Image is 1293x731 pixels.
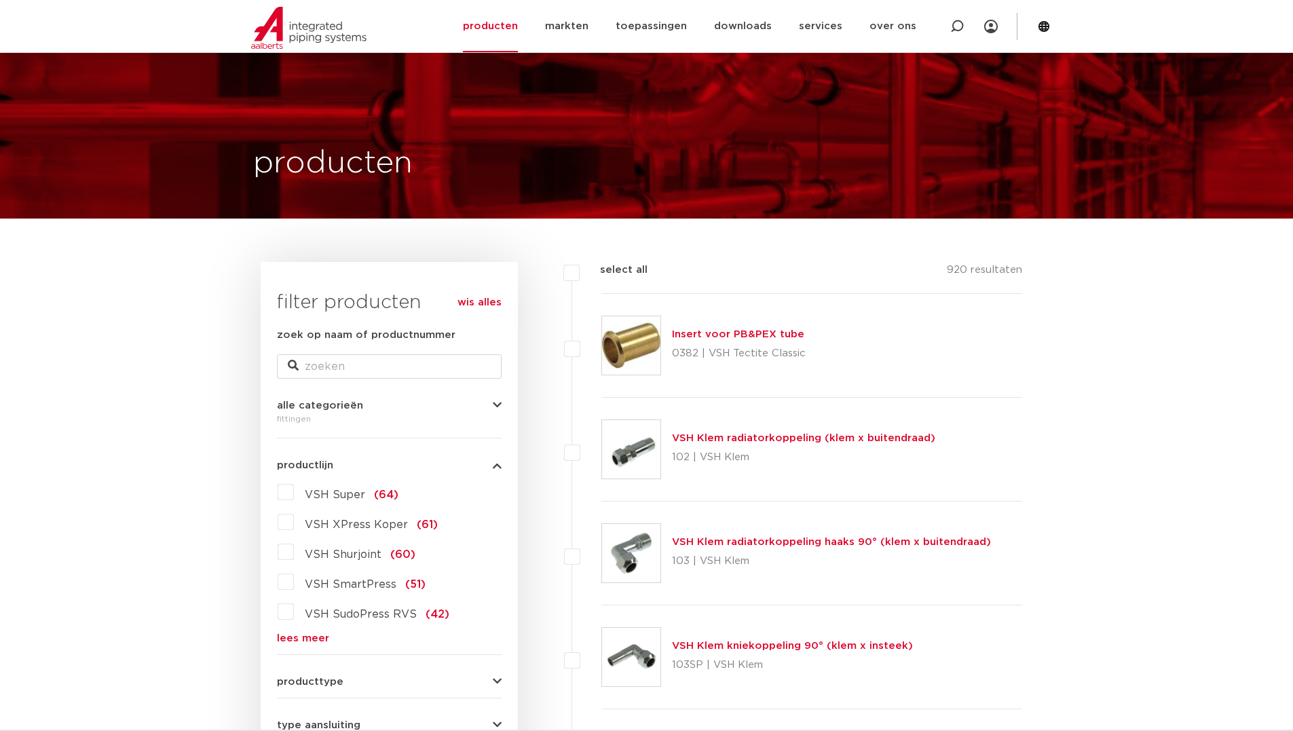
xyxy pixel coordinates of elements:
[277,720,502,730] button: type aansluiting
[457,295,502,311] a: wis alles
[277,677,502,687] button: producttype
[277,354,502,379] input: zoeken
[277,720,360,730] span: type aansluiting
[672,641,913,651] a: VSH Klem kniekoppeling 90° (klem x insteek)
[672,329,804,339] a: Insert voor PB&PEX tube
[426,609,449,620] span: (42)
[405,579,426,590] span: (51)
[277,460,502,470] button: productlijn
[277,400,363,411] span: alle categorieën
[947,262,1022,283] p: 920 resultaten
[672,343,806,364] p: 0382 | VSH Tectite Classic
[305,489,365,500] span: VSH Super
[277,460,333,470] span: productlijn
[253,142,413,185] h1: producten
[374,489,398,500] span: (64)
[277,633,502,643] a: lees meer
[305,519,408,530] span: VSH XPress Koper
[672,654,913,676] p: 103SP | VSH Klem
[417,519,438,530] span: (61)
[305,549,381,560] span: VSH Shurjoint
[277,289,502,316] h3: filter producten
[672,433,935,443] a: VSH Klem radiatorkoppeling (klem x buitendraad)
[672,550,991,572] p: 103 | VSH Klem
[277,411,502,427] div: fittingen
[602,420,660,479] img: Thumbnail for VSH Klem radiatorkoppeling (klem x buitendraad)
[277,677,343,687] span: producttype
[277,327,455,343] label: zoek op naam of productnummer
[672,447,935,468] p: 102 | VSH Klem
[390,549,415,560] span: (60)
[277,400,502,411] button: alle categorieën
[305,579,396,590] span: VSH SmartPress
[580,262,648,278] label: select all
[672,537,991,547] a: VSH Klem radiatorkoppeling haaks 90° (klem x buitendraad)
[602,524,660,582] img: Thumbnail for VSH Klem radiatorkoppeling haaks 90° (klem x buitendraad)
[602,628,660,686] img: Thumbnail for VSH Klem kniekoppeling 90° (klem x insteek)
[305,609,417,620] span: VSH SudoPress RVS
[602,316,660,375] img: Thumbnail for Insert voor PB&PEX tube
